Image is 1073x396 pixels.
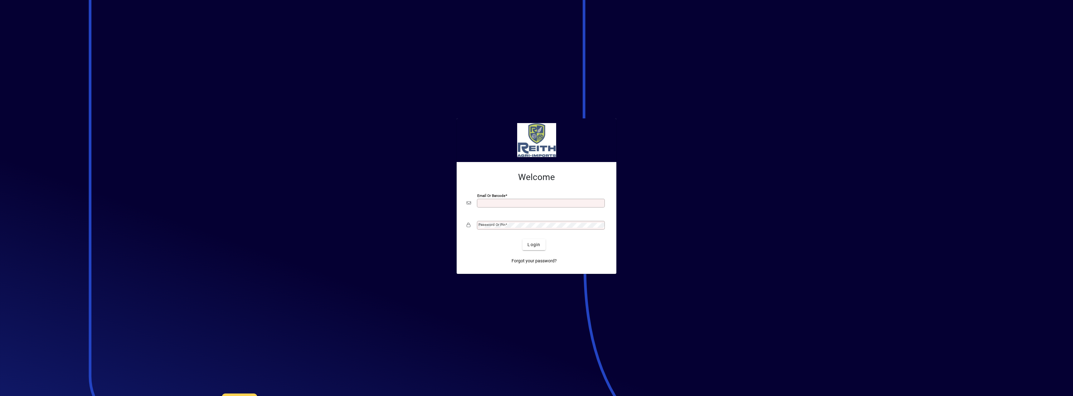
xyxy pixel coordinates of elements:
button: Login [522,239,545,250]
span: Forgot your password? [512,258,557,264]
mat-label: Password or Pin [478,222,505,227]
h2: Welcome [467,172,606,183]
a: Forgot your password? [509,255,559,266]
span: Login [527,241,540,248]
mat-label: Email or Barcode [477,193,505,198]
